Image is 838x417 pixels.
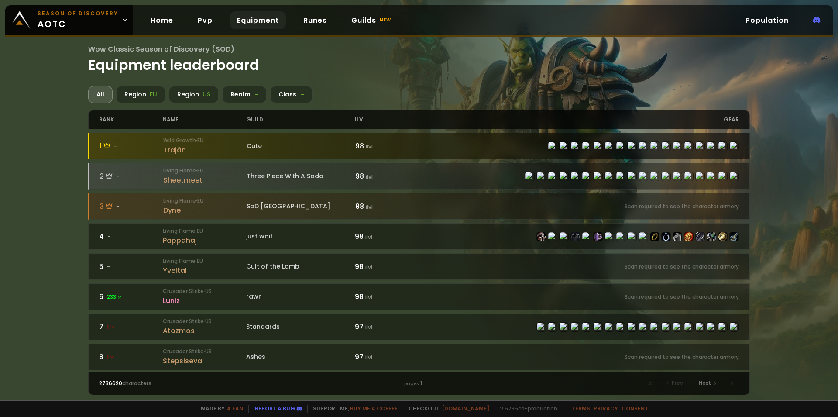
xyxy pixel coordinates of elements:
[355,201,419,212] div: 98
[699,379,711,387] span: Next
[107,293,122,301] span: 233
[650,232,659,241] img: item-228080
[163,137,247,145] small: Wild Growth · EU
[419,110,739,129] div: gear
[696,232,704,241] img: item-227854
[246,110,355,129] div: guild
[673,232,682,241] img: item-20130
[625,293,739,301] small: Scan required to see the character armory
[365,233,372,241] small: ilvl
[191,11,220,29] a: Pvp
[163,295,246,306] div: Luniz
[116,203,119,210] span: -
[116,172,119,180] span: -
[99,379,259,387] div: characters
[107,233,110,241] span: -
[88,193,750,220] a: 3-Living Flame·EUDyneSoD [GEOGRAPHIC_DATA]98 ilvlScan required to see the character armory
[107,263,110,271] span: -
[99,352,163,362] div: 8
[88,283,750,310] a: 6233 Crusader Strike·USLunizrawr98 ilvlScan required to see the character armory
[246,322,355,331] div: Standards
[247,172,355,181] div: Three Piece With A Soda
[163,235,246,246] div: Pappahaj
[163,355,246,366] div: Stepsiseva
[404,380,419,387] small: pages
[571,232,580,241] img: item-221316
[572,405,590,412] a: Terms
[88,253,750,280] a: 5-Living Flame·EUYveltalCult of the Lamb98 ilvlScan required to see the character armory
[144,11,180,29] a: Home
[99,291,163,302] div: 6
[88,86,113,103] div: All
[355,352,419,362] div: 97
[594,405,618,412] a: Privacy
[88,163,750,190] a: 2-Living Flame·EUSheetmeetThree Piece With A Soda98 ilvlitem-239525item-241069item-241080item-221...
[307,405,398,413] span: Support me,
[366,143,373,150] small: ilvl
[5,5,133,35] a: Season of Discoveryaotc
[163,175,247,186] div: Sheetmeet
[707,232,716,241] img: item-17068
[100,171,164,182] div: 2
[365,324,372,331] small: ilvl
[163,167,247,175] small: Living Flame · EU
[163,317,246,325] small: Crusader Strike · US
[222,86,267,103] div: Realm
[366,203,373,210] small: ilvl
[378,15,393,25] small: new
[365,293,372,301] small: ilvl
[537,232,546,241] img: item-226488
[594,232,602,241] img: item-228295
[672,379,683,387] span: Prev
[163,287,246,295] small: Crusader Strike · US
[355,141,419,152] div: 98
[246,352,355,362] div: Ashes
[38,10,118,17] small: Season of Discovery
[366,173,373,180] small: ilvl
[196,405,243,413] span: Made by
[247,141,355,151] div: Cute
[718,232,727,241] img: item-12602
[163,110,246,129] div: name
[100,201,164,212] div: 3
[730,232,738,241] img: item-228165
[230,11,286,29] a: Equipment
[99,379,122,387] span: 2736620
[163,325,246,336] div: Atozmos
[116,86,165,103] div: Region
[296,11,334,29] a: Runes
[355,171,419,182] div: 98
[365,263,372,271] small: ilvl
[403,405,489,413] span: Checkout
[107,353,115,361] span: 1
[99,261,163,272] div: 5
[495,405,557,413] span: v. 5735ca - production
[163,227,246,235] small: Living Flame · EU
[625,263,739,271] small: Scan required to see the character armory
[163,257,246,265] small: Living Flame · EU
[169,86,219,103] div: Region
[247,202,355,211] div: SoD [GEOGRAPHIC_DATA]
[88,133,750,159] a: 1-Wild Growth·EUTrajânCute98 ilvlitem-239517item-241070item-239516item-221316item-239519item-2395...
[38,10,118,31] span: aotc
[350,405,398,412] a: Buy me a coffee
[270,86,313,103] div: Class
[163,265,246,276] div: Yveltal
[355,110,419,129] div: ilvl
[662,232,670,241] img: item-228261
[88,314,750,340] a: 71 Crusader Strike·USAtozmosStandards97 ilvlitem-239517item-241070item-239516item-221316item-2395...
[88,44,750,55] span: Wow Classic Season of Discovery (SOD)
[625,353,739,361] small: Scan required to see the character armory
[246,292,355,301] div: rawr
[107,323,115,331] span: 1
[259,379,579,387] div: 1
[88,223,750,250] a: 4-Living Flame·EUPappahajjust wait98 ilvlitem-226488item-231350item-231025item-221316item-231353i...
[163,145,247,155] div: Trajân
[203,90,210,99] span: US
[99,231,163,242] div: 4
[738,11,796,29] a: Population
[99,110,163,129] div: rank
[100,141,164,152] div: 1
[246,232,355,241] div: just wait
[163,197,247,205] small: Living Flame · EU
